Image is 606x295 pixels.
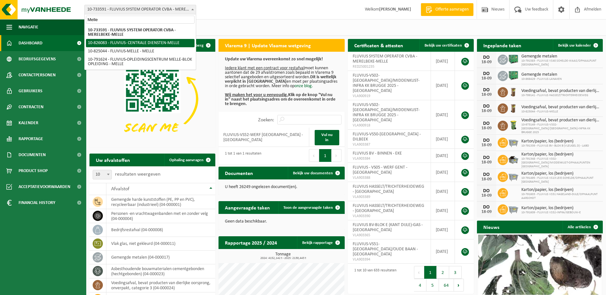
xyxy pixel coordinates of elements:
[89,52,215,146] img: Download de VHEPlus App
[425,43,462,48] span: Bekijk uw certificaten
[315,130,339,145] a: Vul nu in
[89,154,136,166] h2: Uw afvalstoffen
[353,64,426,69] span: RED25001235
[258,117,274,123] label: Zoeken:
[219,167,259,179] h2: Documenten
[19,147,46,163] span: Documenten
[421,3,473,16] a: Offerte aanvragen
[431,239,455,264] td: [DATE]
[86,39,195,47] li: 10-826083 - FLUVIUS- CENTRALE DIENSTEN-MELLE
[477,221,506,233] h2: Nieuws
[19,19,38,35] span: Navigatie
[521,193,600,200] span: 10-791603 - FLUVIUS VS51 HAGELAND-DIJLE/OPHAALPUNT AARSCHOT
[553,39,602,52] a: Bekijk uw kalender
[86,26,195,39] li: 10-733591 - FLUVIUS SYSTEM OPERATOR CVBA - MERELBEKE-MELLE
[521,157,600,169] span: 10-791348 - FLUVIUS VS02-[GEOGRAPHIC_DATA]/MIDDENKUST-OPHAALPUNTEN [GEOGRAPHIC_DATA]
[431,100,455,130] td: [DATE]
[353,233,426,238] span: VLA903365
[353,165,407,175] span: FLUVIUS - VS05 - WERF GENT - [GEOGRAPHIC_DATA]
[111,186,129,192] span: Afvalstof
[93,170,112,179] span: 10
[106,264,215,278] td: asbesthoudende bouwmaterialen cementgebonden (hechtgebonden) (04-000023)
[508,137,519,147] img: WB-2500-GAL-GY-01
[480,60,493,64] div: 18-09
[225,57,338,106] p: moet kunnen aantonen dat de 29 afvalstromen zoals bepaald in Vlarema 9 selectief aangeboden en ui...
[480,138,493,143] div: DO
[434,6,470,13] span: Offerte aanvragen
[19,115,38,131] span: Kalender
[106,195,215,209] td: gemengde harde kunststoffen (PE, PP en PVC), recycleerbaar (industrieel) (04-000001)
[106,278,215,292] td: voedingsafval, bevat producten van dierlijke oorsprong, onverpakt, categorie 3 (04-000024)
[426,279,439,291] button: 5
[295,84,313,88] a: onze blog.
[480,193,493,198] div: 18-09
[480,188,493,193] div: DO
[480,155,493,160] div: DO
[351,265,396,292] div: 1 tot 10 van 633 resultaten
[521,94,600,97] span: 10-799141 - FLUVIUS HASSELT/TRICHTERHEIDEWEG
[225,57,323,62] b: Update uw Vlarema overeenkomst zo snel mogelijk!
[353,151,402,156] span: FLUVIUS BV - BINNEN - EKE
[225,66,304,71] u: Iedere klant met een contract voor restafval
[521,110,600,114] span: 10-825044 - FLUVIUS-MELLE
[521,152,600,157] span: Karton/papier, los (bedrijven)
[19,131,43,147] span: Rapportage
[521,88,600,94] span: Voedingsafval, bevat producten van dierlijke oorsprong, onverpakt, categorie 3
[283,206,333,210] span: Toon de aangevraagde taken
[93,170,111,179] span: 10
[319,149,332,162] button: 1
[414,266,424,279] button: Previous
[431,220,455,239] td: [DATE]
[508,203,519,214] img: WB-2500-GAL-GY-01
[219,201,276,214] h2: Aangevraagde taken
[437,266,449,279] button: 2
[431,163,455,182] td: [DATE]
[414,279,426,291] button: 4
[431,201,455,220] td: [DATE]
[558,43,591,48] span: Bekijk uw kalender
[219,39,317,51] h2: Vlarema 9 | Update Vlaamse wetgeving
[115,172,160,177] label: resultaten weergeven
[508,154,519,165] img: WB-5000-GAL-GY-01
[219,236,283,249] h2: Rapportage 2025 / 2024
[508,54,519,64] img: PB-HB-1400-HPE-GN-01
[225,75,336,84] b: Dit is wettelijk verplicht in [GEOGRAPHIC_DATA]
[309,149,319,162] button: Previous
[225,219,338,224] p: Geen data beschikbaar.
[480,93,493,97] div: 18-09
[521,118,600,123] span: Voedingsafval, bevat producten van dierlijke oorsprong, onverpakt, categorie 3
[19,35,42,51] span: Dashboard
[480,205,493,210] div: DO
[449,266,462,279] button: 3
[508,70,519,81] img: PB-HB-1400-HPE-GN-01
[480,104,493,109] div: DO
[225,93,335,106] b: Klik op de knop "Vul nu in" naast het plaatsingsadres om de overeenkomst in orde te brengen.
[480,160,493,165] div: 18-09
[480,210,493,214] div: 18-09
[480,172,493,177] div: DO
[353,242,418,257] span: FLUVIUS-VS51-[GEOGRAPHIC_DATA]/OUDE BAAN - [GEOGRAPHIC_DATA]
[353,184,424,194] span: FLUVIUS HASSELT/TRICHTERHEIDEWEG - [GEOGRAPHIC_DATA]
[225,93,288,97] u: Wij maken het voor u eenvoudig.
[521,54,600,59] span: Gemengde metalen
[431,182,455,201] td: [DATE]
[189,43,203,48] span: Verberg
[431,130,455,149] td: [DATE]
[353,257,426,262] span: VLA903394
[521,144,589,148] span: 10-791339 - FLUVIUS BV- BLOK B (VLEUGEL D) - LABO
[477,39,528,51] h2: Ingeplande taken
[431,149,455,163] td: [DATE]
[19,67,56,83] span: Contactpersonen
[521,171,600,176] span: Karton/papier, los (bedrijven)
[439,279,454,291] button: 64
[297,236,344,249] a: Bekijk rapportage
[424,266,437,279] button: 1
[222,252,344,260] h3: Tonnage
[19,163,48,179] span: Product Shop
[106,237,215,251] td: vlak glas, niet gekleurd (04-000011)
[353,203,424,213] span: FLUVIUS HASSELT/TRICHTERHEIDEWEG - [GEOGRAPHIC_DATA]
[431,52,455,71] td: [DATE]
[106,223,215,237] td: bedrijfsrestafval (04-000008)
[288,167,344,179] a: Bekijk uw documenten
[353,175,426,180] span: VLA903388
